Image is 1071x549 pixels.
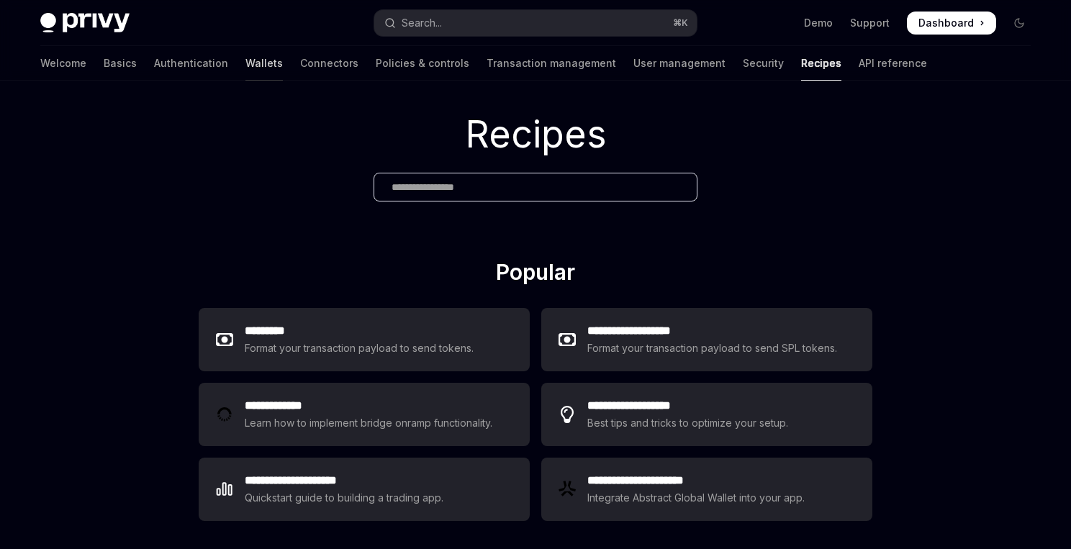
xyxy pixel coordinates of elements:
[245,414,497,432] div: Learn how to implement bridge onramp functionality.
[487,46,616,81] a: Transaction management
[743,46,784,81] a: Security
[300,46,358,81] a: Connectors
[673,17,688,29] span: ⌘ K
[587,340,839,357] div: Format your transaction payload to send SPL tokens.
[801,46,841,81] a: Recipes
[40,13,130,33] img: dark logo
[199,308,530,371] a: **** ****Format your transaction payload to send tokens.
[104,46,137,81] a: Basics
[907,12,996,35] a: Dashboard
[199,383,530,446] a: **** **** ***Learn how to implement bridge onramp functionality.
[918,16,974,30] span: Dashboard
[40,46,86,81] a: Welcome
[245,489,444,507] div: Quickstart guide to building a trading app.
[199,259,872,291] h2: Popular
[804,16,833,30] a: Demo
[633,46,726,81] a: User management
[376,46,469,81] a: Policies & controls
[245,340,474,357] div: Format your transaction payload to send tokens.
[245,46,283,81] a: Wallets
[154,46,228,81] a: Authentication
[587,489,806,507] div: Integrate Abstract Global Wallet into your app.
[374,10,697,36] button: Open search
[850,16,890,30] a: Support
[587,414,790,432] div: Best tips and tricks to optimize your setup.
[402,14,442,32] div: Search...
[859,46,927,81] a: API reference
[1008,12,1031,35] button: Toggle dark mode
